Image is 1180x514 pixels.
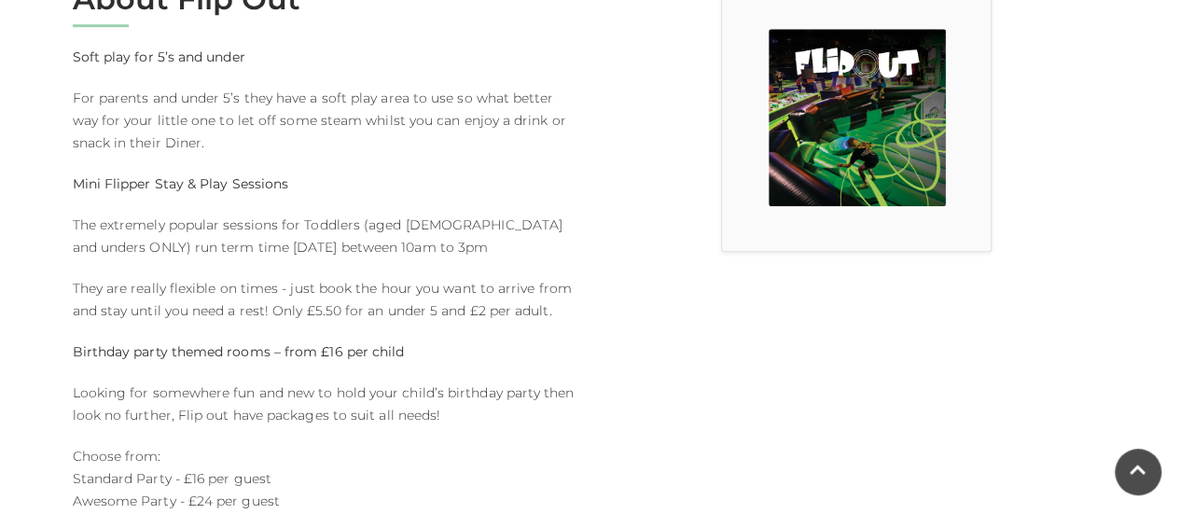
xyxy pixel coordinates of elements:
strong: Mini Flipper Stay & Play Sessions [73,175,289,192]
p: Looking for somewhere fun and new to hold your child’s birthday party then look no further, Flip ... [73,382,576,426]
p: The extremely popular sessions for Toddlers (aged [DEMOGRAPHIC_DATA] and unders ONLY) run term ti... [73,214,576,258]
p: They are really flexible on times - just book the hour you want to arrive from and stay until you... [73,277,576,322]
p: For parents and under 5’s they have a soft play area to use so what better way for your little on... [73,87,576,154]
strong: Birthday party themed rooms – from £16 per child [73,343,405,360]
strong: Soft play for 5’s and under [73,49,245,65]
